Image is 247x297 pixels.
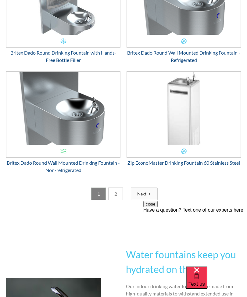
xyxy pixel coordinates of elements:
[6,49,120,64] div: Britex Dado Round Drinking Fountain with Hands-Free Bottle Filler
[6,72,120,145] img: Britex Dado Round Wall Mounted Drinking Fountain - Non-refrigerated
[127,49,241,64] div: Britex Dado Round Wall Mounted Drinking Fountain - Refrigerated
[126,247,241,277] h2: Water fountains keep you hydrated on the go
[91,188,106,200] a: 1
[131,188,158,200] a: Next Page
[186,267,247,297] iframe: podium webchat widget bubble
[6,188,241,200] div: List
[127,159,241,166] div: Zip EconoMaster Drinking Fountain 60 Stainless Steel
[137,191,146,197] div: Next
[6,71,120,174] a: Britex Dado Round Wall Mounted Drinking Fountain - Non-refrigeratedBritex Dado Round Wall Mounted...
[143,201,247,274] iframe: podium webchat widget prompt
[127,72,241,145] img: Zip EconoMaster Drinking Fountain 60 Stainless Steel
[6,159,120,174] div: Britex Dado Round Wall Mounted Drinking Fountain - Non-refrigerated
[108,188,123,200] a: 2
[127,71,241,166] a: Zip EconoMaster Drinking Fountain 60 Stainless SteelZip EconoMaster Drinking Fountain 60 Stainles...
